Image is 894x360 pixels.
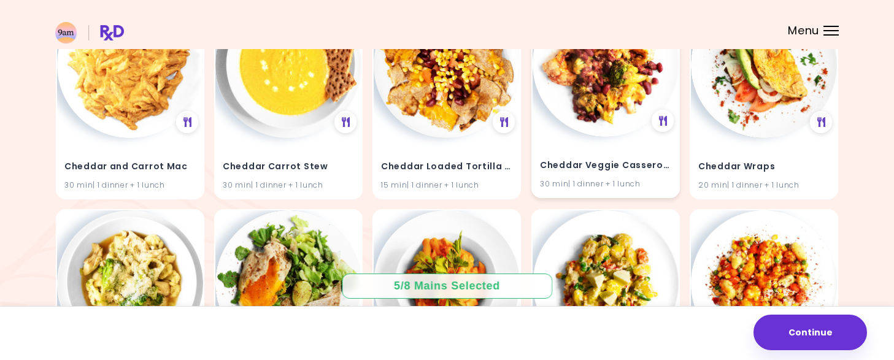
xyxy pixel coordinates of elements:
h4: Cheddar Veggie Casserole [540,156,671,175]
div: See Meal Plan [334,111,356,133]
h4: Cheddar Carrot Stew [223,157,354,177]
div: 20 min | 1 dinner + 1 lunch [698,179,830,191]
div: 30 min | 1 dinner + 1 lunch [540,178,671,190]
h4: Cheddar and Carrot Mac [64,157,196,177]
div: 30 min | 1 dinner + 1 lunch [223,179,354,191]
div: 15 min | 1 dinner + 1 lunch [381,179,512,191]
button: Continue [753,315,867,350]
h4: Cheddar Wraps [698,157,830,177]
div: See Meal Plan [176,111,198,133]
div: See Meal Plan [652,110,674,132]
div: 30 min | 1 dinner + 1 lunch [64,179,196,191]
h4: Cheddar Loaded Tortilla Nachos [381,157,512,177]
span: Menu [788,25,819,36]
div: See Meal Plan [493,111,515,133]
img: RxDiet [55,22,124,44]
div: See Meal Plan [810,111,832,133]
div: 5 / 8 Mains Selected [385,278,509,294]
